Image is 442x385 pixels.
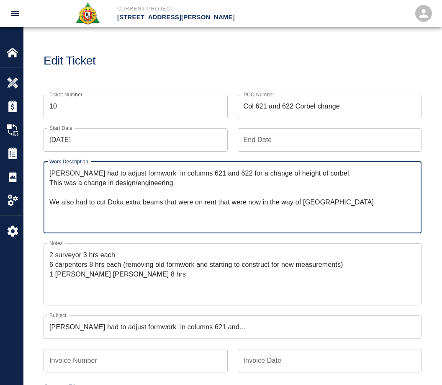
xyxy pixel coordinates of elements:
[44,95,228,118] input: 12
[49,250,416,298] textarea: 2 surveyor 3 hrs each 6 carpenters 8 hrs each (removing old formwork and starting to construct fo...
[44,54,421,68] h1: Edit Ticket
[5,3,25,23] button: open drawer
[49,240,63,247] label: Notes
[49,91,82,98] label: Ticket Number
[244,91,274,98] label: PCO Number
[117,5,266,13] p: Current Project
[49,312,67,319] label: Subject
[49,168,416,226] textarea: [PERSON_NAME] had to adjust formwork in columns 621 and 622 for a change of height of corbel. Thi...
[238,128,422,152] input: Choose date
[75,2,100,25] img: Roger & Sons Concrete
[238,349,422,372] input: Choose date
[49,124,72,132] label: Start Date
[44,128,228,152] input: Choose date, selected date is Aug 26, 2025
[49,158,88,165] label: Work Description
[117,13,266,22] p: [STREET_ADDRESS][PERSON_NAME]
